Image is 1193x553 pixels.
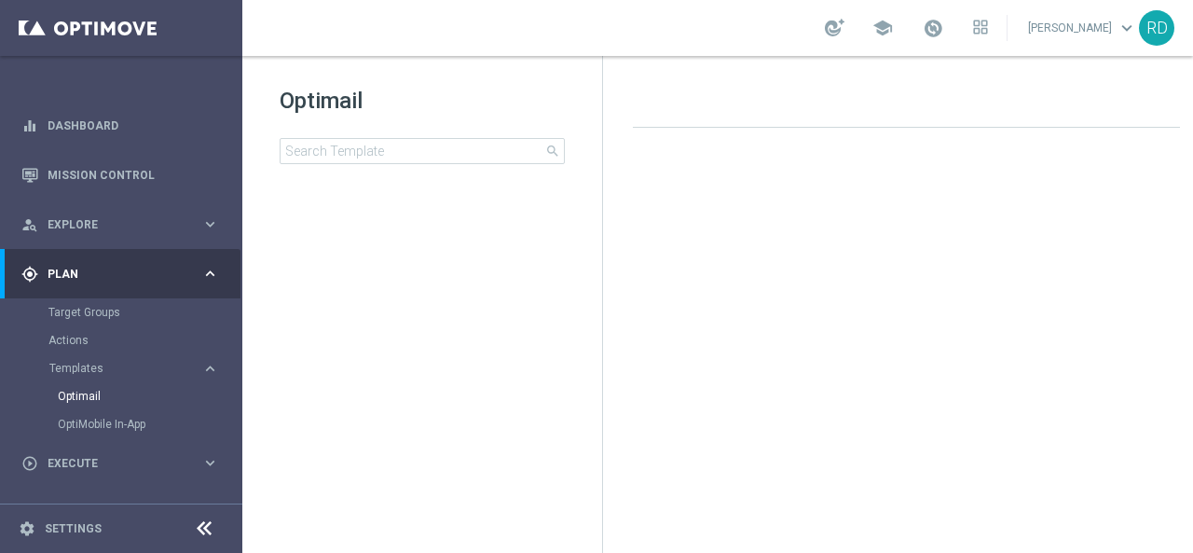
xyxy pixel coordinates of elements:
a: Optimail [58,389,194,404]
i: keyboard_arrow_right [201,454,219,472]
button: Mission Control [21,168,220,183]
button: gps_fixed Plan keyboard_arrow_right [21,267,220,282]
div: OptiMobile In-App [58,410,240,438]
span: search [545,144,560,159]
span: Templates [49,363,183,374]
input: Search Template [280,138,565,164]
a: [PERSON_NAME]keyboard_arrow_down [1026,14,1139,42]
a: OptiMobile In-App [58,417,194,432]
a: Mission Control [48,150,219,200]
div: RD [1139,10,1174,46]
button: equalizer Dashboard [21,118,220,133]
i: play_circle_outline [21,455,38,472]
span: Explore [48,219,201,230]
span: Plan [48,269,201,280]
div: Target Groups [48,298,240,326]
div: Actions [48,326,240,354]
span: keyboard_arrow_down [1117,18,1137,38]
h1: Optimail [280,86,565,116]
div: Execute [21,455,201,472]
i: keyboard_arrow_right [201,360,219,378]
div: Explore [21,216,201,233]
i: settings [19,520,35,537]
button: person_search Explore keyboard_arrow_right [21,217,220,232]
a: Settings [45,523,102,534]
i: equalizer [21,118,38,134]
div: Optimail [58,382,240,410]
a: Dashboard [48,101,219,150]
button: Templates keyboard_arrow_right [48,361,220,376]
a: Actions [48,333,194,348]
span: Execute [48,458,201,469]
i: keyboard_arrow_right [201,215,219,233]
div: Mission Control [21,150,219,200]
a: Target Groups [48,305,194,320]
div: Dashboard [21,101,219,150]
i: keyboard_arrow_right [201,265,219,283]
i: person_search [21,216,38,233]
div: Templates [49,363,201,374]
div: Plan [21,266,201,283]
span: school [872,18,893,38]
i: gps_fixed [21,266,38,283]
button: play_circle_outline Execute keyboard_arrow_right [21,456,220,471]
div: Templates [48,354,240,550]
